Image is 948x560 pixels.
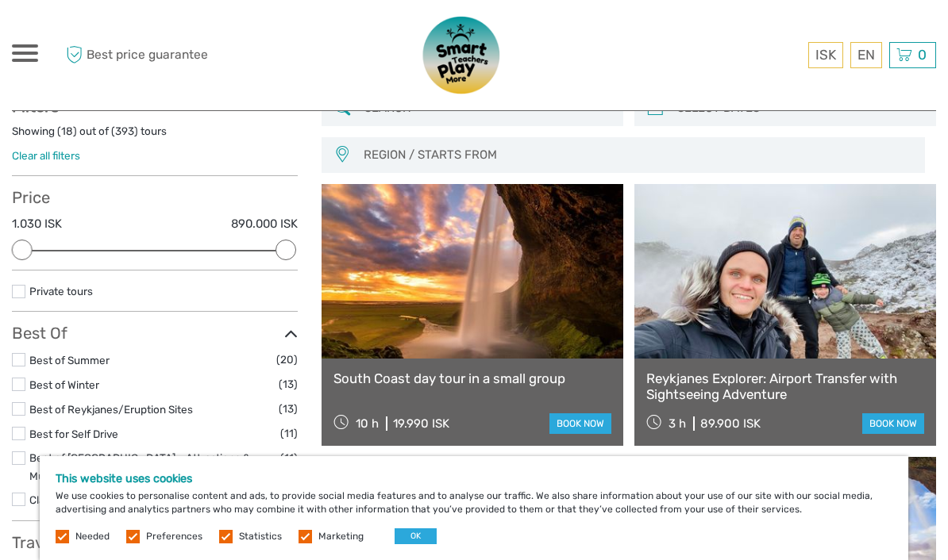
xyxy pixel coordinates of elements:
[405,16,520,94] img: 3577-08614e58-788b-417f-8607-12aa916466bf_logo_big.png
[356,142,917,168] button: REGION / STARTS FROM
[239,530,282,543] label: Statistics
[146,530,202,543] label: Preferences
[29,451,250,482] a: Best of [GEOGRAPHIC_DATA] - Attractions & Museums
[183,25,202,44] button: Open LiveChat chat widget
[279,400,298,418] span: (13)
[815,47,836,63] span: ISK
[115,124,134,139] label: 393
[395,528,437,544] button: OK
[356,416,379,431] span: 10 h
[915,47,929,63] span: 0
[12,216,62,232] label: 1.030 ISK
[22,28,179,40] p: We're away right now. Please check back later!
[393,416,449,431] div: 19.990 ISK
[56,472,892,485] h5: This website uses cookies
[12,324,298,343] h3: Best Of
[40,456,908,560] div: We use cookies to personalise content and ads, to provide social media features and to analyse ou...
[280,424,298,443] span: (11)
[29,378,99,391] a: Best of Winter
[231,216,298,232] label: 890.000 ISK
[862,413,924,434] a: book now
[700,416,761,431] div: 89.900 ISK
[850,42,882,68] div: EN
[646,370,924,403] a: Reykjanes Explorer: Airport Transfer with Sightseeing Adventure
[29,493,94,506] a: Classic Tours
[75,530,110,543] label: Needed
[669,416,686,431] span: 3 h
[276,351,298,369] span: (20)
[29,428,118,440] a: Best for Self Drive
[280,449,298,467] span: (11)
[29,403,193,416] a: Best of Reykjanes/Eruption Sites
[62,42,243,68] span: Best price guarantee
[318,530,364,543] label: Marketing
[61,124,73,139] label: 18
[279,375,298,393] span: (13)
[12,188,298,207] h3: Price
[29,285,93,297] a: Private tours
[12,124,298,148] div: Showing ( ) out of ( ) tours
[12,97,59,116] strong: Filters
[549,413,611,434] a: book now
[12,149,80,162] a: Clear all filters
[12,533,298,552] h3: Travel Method
[333,370,611,386] a: South Coast day tour in a small group
[29,354,110,366] a: Best of Summer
